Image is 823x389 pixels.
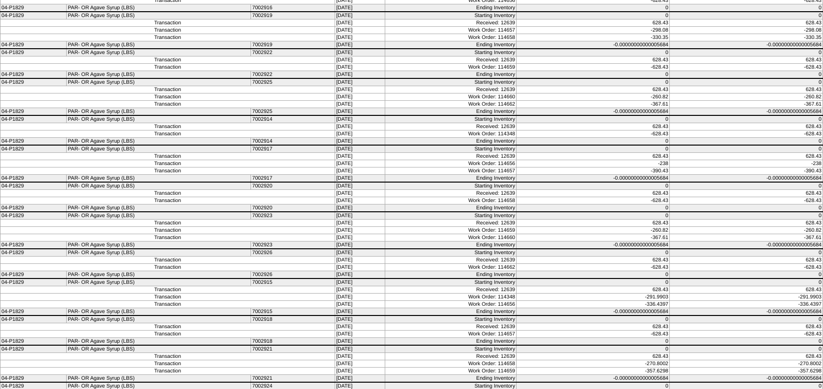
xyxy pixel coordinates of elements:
td: -0.00000000000005684 [517,41,670,49]
td: 0 [517,182,670,190]
td: 7002916 [251,4,335,12]
td: Work Order: 114660 [385,93,516,101]
td: [DATE] [335,190,385,197]
td: Transaction [0,130,335,138]
td: Received: 12639 [385,56,516,64]
td: Transaction [0,331,335,338]
td: Transaction [0,220,335,227]
td: [DATE] [335,145,385,153]
td: 04-P1829 [0,204,67,212]
td: 0 [669,49,823,56]
td: 0 [517,71,670,79]
td: Work Order: 114658 [385,34,516,41]
td: [DATE] [335,264,385,271]
td: 7002914 [251,115,335,123]
td: 0 [669,78,823,86]
td: PAR- OR Agave Syrup (LBS) [67,345,251,353]
td: Starting Inventory [385,345,516,353]
td: -0.00000000000005684 [517,241,670,249]
td: 0 [517,278,670,286]
td: Work Order: 114659 [385,368,516,375]
td: -330.35 [669,34,823,41]
td: 0 [669,71,823,79]
td: -298.08 [517,27,670,34]
td: 0 [669,204,823,212]
td: [DATE] [335,234,385,241]
td: -0.00000000000005684 [669,308,823,316]
td: Starting Inventory [385,49,516,56]
td: Work Order: 114656 [385,301,516,308]
td: 7002923 [251,212,335,220]
td: -336.4397 [517,301,670,308]
td: 04-P1829 [0,145,67,153]
td: 0 [669,212,823,220]
td: 0 [517,115,670,123]
td: 7002925 [251,78,335,86]
td: Transaction [0,34,335,41]
td: Starting Inventory [385,212,516,220]
td: [DATE] [335,308,385,316]
td: Work Order: 114658 [385,197,516,204]
td: [DATE] [335,257,385,264]
td: 04-P1829 [0,212,67,220]
td: [DATE] [335,71,385,79]
td: [DATE] [335,338,385,346]
td: Transaction [0,123,335,130]
td: [DATE] [335,249,385,257]
td: Received: 12639 [385,190,516,197]
td: Work Order: 114657 [385,331,516,338]
td: PAR- OR Agave Syrup (LBS) [67,212,251,220]
td: Received: 12639 [385,19,516,27]
td: 7002922 [251,71,335,79]
td: 0 [517,12,670,19]
td: [DATE] [335,56,385,64]
td: 0 [669,315,823,323]
td: 04-P1829 [0,249,67,257]
td: Transaction [0,323,335,331]
td: 0 [517,78,670,86]
td: [DATE] [335,130,385,138]
td: [DATE] [335,286,385,294]
td: [DATE] [335,212,385,220]
td: [DATE] [335,220,385,227]
td: 7002923 [251,241,335,249]
td: [DATE] [335,301,385,308]
td: Transaction [0,160,335,167]
td: 628.43 [517,123,670,130]
td: -330.35 [517,34,670,41]
td: PAR- OR Agave Syrup (LBS) [67,108,251,116]
td: 0 [669,345,823,353]
td: [DATE] [335,4,385,12]
td: -0.00000000000005684 [669,175,823,183]
td: Work Order: 114657 [385,167,516,175]
td: 04-P1829 [0,175,67,183]
td: Transaction [0,264,335,271]
td: PAR- OR Agave Syrup (LBS) [67,278,251,286]
td: 04-P1829 [0,12,67,19]
td: 7002920 [251,182,335,190]
td: -260.82 [669,93,823,101]
td: 0 [517,338,670,346]
td: 0 [517,345,670,353]
td: -390.43 [669,167,823,175]
td: Transaction [0,64,335,71]
td: 04-P1829 [0,338,67,346]
td: -0.00000000000005684 [517,175,670,183]
td: [DATE] [335,138,385,146]
td: 0 [517,138,670,146]
td: -0.00000000000005684 [517,108,670,116]
td: [DATE] [335,278,385,286]
td: 628.43 [669,190,823,197]
td: Received: 12639 [385,220,516,227]
td: -357.6298 [669,368,823,375]
td: Transaction [0,301,335,308]
td: -291.9903 [517,294,670,301]
td: 7002919 [251,12,335,19]
td: 04-P1829 [0,278,67,286]
td: 628.43 [517,19,670,27]
td: 628.43 [669,353,823,360]
td: [DATE] [335,108,385,116]
td: Transaction [0,153,335,160]
td: 628.43 [517,153,670,160]
td: 04-P1829 [0,345,67,353]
